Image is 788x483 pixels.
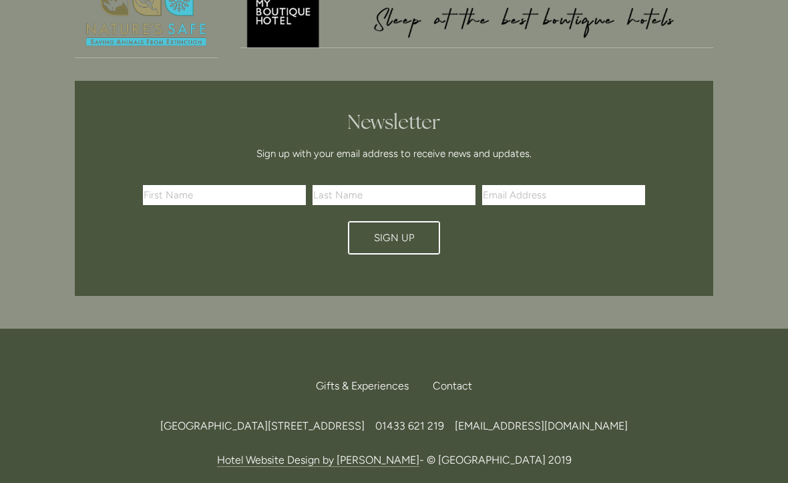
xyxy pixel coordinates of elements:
span: Gifts & Experiences [316,379,409,392]
p: Sign up with your email address to receive news and updates. [148,146,640,162]
h2: Newsletter [148,110,640,134]
a: [EMAIL_ADDRESS][DOMAIN_NAME] [455,420,628,432]
p: - © [GEOGRAPHIC_DATA] 2019 [75,451,713,469]
input: Email Address [482,185,645,205]
span: Sign Up [374,232,415,244]
span: [GEOGRAPHIC_DATA][STREET_ADDRESS] [160,420,365,432]
div: Contact [422,371,472,401]
a: 01433 621 219 [375,420,444,432]
input: Last Name [313,185,475,205]
a: Gifts & Experiences [316,371,419,401]
input: First Name [143,185,306,205]
a: Hotel Website Design by [PERSON_NAME] [217,454,419,467]
button: Sign Up [348,221,440,255]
